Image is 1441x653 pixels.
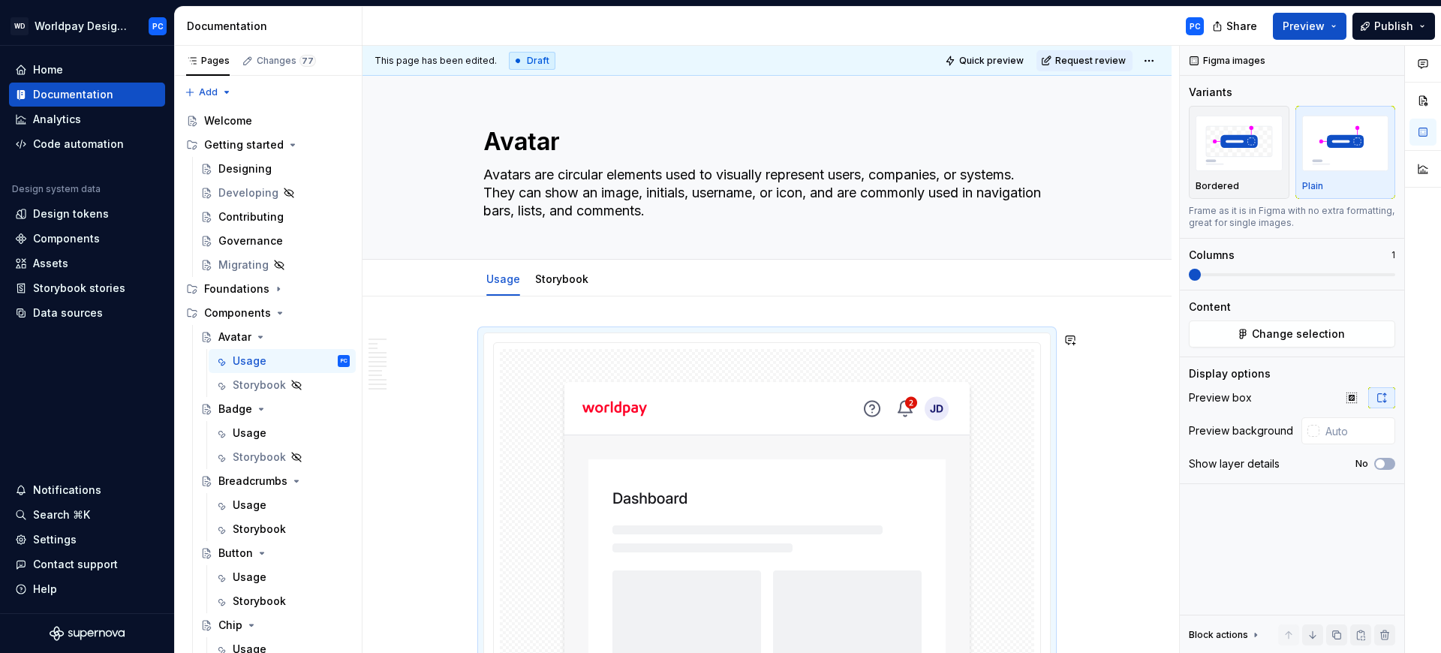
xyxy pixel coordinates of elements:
div: PC [152,20,164,32]
div: Design tokens [33,206,109,221]
div: Storybook [233,522,286,537]
a: Developing [194,181,356,205]
button: Change selection [1189,320,1395,348]
div: Pages [186,55,230,67]
div: Components [204,305,271,320]
a: Storybook [535,272,588,285]
div: Columns [1189,248,1235,263]
div: Foundations [204,281,269,296]
svg: Supernova Logo [50,626,125,641]
div: Developing [218,185,278,200]
a: Settings [9,528,165,552]
span: Quick preview [959,55,1024,67]
button: Search ⌘K [9,503,165,527]
a: Usage [209,565,356,589]
span: 77 [299,55,316,67]
div: Storybook stories [33,281,125,296]
button: Notifications [9,478,165,502]
div: Storybook [233,594,286,609]
div: Storybook [233,378,286,393]
div: Display options [1189,366,1271,381]
a: Storybook [209,445,356,469]
div: Usage [233,354,266,369]
div: Documentation [187,19,356,34]
span: Share [1226,19,1257,34]
div: Variants [1189,85,1232,100]
button: Add [180,82,236,103]
button: Request review [1036,50,1133,71]
div: Preview background [1189,423,1293,438]
a: Governance [194,229,356,253]
img: placeholder [1302,116,1389,170]
div: Help [33,582,57,597]
p: 1 [1391,249,1395,261]
a: Components [9,227,165,251]
div: Documentation [33,87,113,102]
a: Documentation [9,83,165,107]
a: Storybook stories [9,276,165,300]
img: placeholder [1196,116,1283,170]
div: Contributing [218,209,284,224]
button: Contact support [9,552,165,576]
a: Avatar [194,325,356,349]
a: Data sources [9,301,165,325]
div: Components [33,231,100,246]
a: Chip [194,613,356,637]
div: Usage [480,263,526,294]
div: Avatar [218,330,251,345]
div: Chip [218,618,242,633]
span: Publish [1374,19,1413,34]
button: Preview [1273,13,1346,40]
button: placeholderPlain [1295,106,1396,199]
div: Storybook [233,450,286,465]
div: Contact support [33,557,118,572]
div: Draft [509,52,555,70]
a: Usage [209,493,356,517]
div: Governance [218,233,283,248]
div: Home [33,62,63,77]
div: Worldpay Design System [35,19,131,34]
a: Breadcrumbs [194,469,356,493]
div: Badge [218,402,252,417]
span: This page has been edited. [375,55,497,67]
div: Frame as it is in Figma with no extra formatting, great for single images. [1189,205,1395,229]
a: Badge [194,397,356,421]
a: Usage [209,421,356,445]
a: Storybook [209,373,356,397]
a: Usage [486,272,520,285]
div: WD [11,17,29,35]
div: Content [1189,299,1231,314]
a: Home [9,58,165,82]
label: No [1355,458,1368,470]
div: Code automation [33,137,124,152]
a: Button [194,541,356,565]
button: Publish [1352,13,1435,40]
div: Welcome [204,113,252,128]
textarea: Avatar [480,124,1048,160]
div: Block actions [1189,624,1262,645]
div: Data sources [33,305,103,320]
div: Usage [233,498,266,513]
a: Migrating [194,253,356,277]
a: Welcome [180,109,356,133]
div: Migrating [218,257,269,272]
div: Assets [33,256,68,271]
a: Analytics [9,107,165,131]
div: Search ⌘K [33,507,90,522]
a: Designing [194,157,356,181]
span: Add [199,86,218,98]
div: Foundations [180,277,356,301]
div: Button [218,546,253,561]
a: Assets [9,251,165,275]
span: Preview [1283,19,1325,34]
p: Bordered [1196,180,1239,192]
span: Request review [1055,55,1126,67]
div: Usage [233,426,266,441]
input: Auto [1319,417,1395,444]
div: Analytics [33,112,81,127]
div: Settings [33,532,77,547]
a: Storybook [209,517,356,541]
div: Storybook [529,263,594,294]
p: Plain [1302,180,1323,192]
